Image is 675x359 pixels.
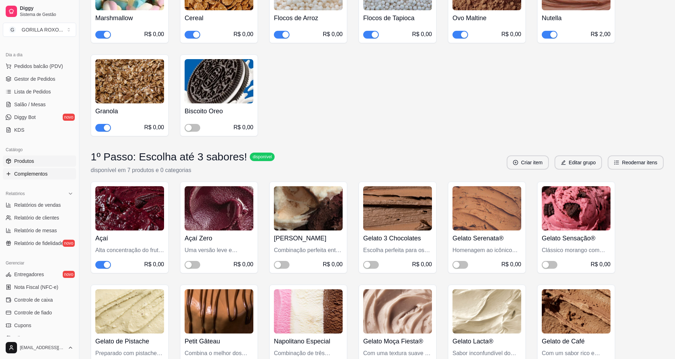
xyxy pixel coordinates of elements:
[274,13,343,23] h4: Flocos de Arroz
[95,289,164,334] img: product-image
[185,13,253,23] h4: Cereal
[274,246,343,255] div: Combinação perfeita entre os sabores clássicos de brigadeiro e beijinho, trazendo a doçura e crem...
[614,160,619,165] span: ordered-list
[3,294,76,306] a: Controle de caixa
[3,99,76,110] a: Salão / Mesas
[501,260,521,269] div: R$ 0,00
[274,336,343,346] h4: Napolitano Especial
[542,289,611,334] img: product-image
[3,86,76,97] a: Lista de Pedidos
[3,3,76,20] a: DiggySistema de Gestão
[14,214,59,221] span: Relatório de clientes
[95,186,164,230] img: product-image
[3,155,76,167] a: Produtos
[144,123,164,132] div: R$ 0,00
[95,336,164,346] h4: Gelato de Pistache
[95,349,164,358] div: Preparado com pistaches selecionados para proporcionar um sabor autêntico e marcante.
[591,30,611,39] div: R$ 2,00
[3,168,76,179] a: Complementos
[452,349,521,358] div: Sabor inconfundível do chocolate branco Lacta, conhecido por sua cremosidade e sabor marcante.
[3,49,76,61] div: Dia a dia
[3,307,76,318] a: Controle de fiado
[14,63,63,70] span: Pedidos balcão (PDV)
[274,349,343,358] div: Combinação de três sabores clássicos que encantam os amantes de Gelato: chocolate, [PERSON_NAME] ...
[274,233,343,243] h4: [PERSON_NAME]
[542,349,611,358] div: Com um sabor rico e encorpado, ele é feito a partir de grãos de café de alta qualidade.
[452,186,521,230] img: product-image
[14,101,46,108] span: Salão / Mesas
[542,336,611,346] h4: Gelato de Café
[452,289,521,334] img: product-image
[3,61,76,72] button: Pedidos balcão (PDV)
[561,160,566,165] span: edit
[3,124,76,136] a: KDS
[3,269,76,280] a: Entregadoresnovo
[20,12,73,17] span: Sistema de Gestão
[542,246,611,255] div: Clássico morango com chocolate, trazendo uma experiência deliciosa e equilibrada entre doçura e i...
[3,144,76,155] div: Catálogo
[14,227,57,234] span: Relatório de mesas
[3,281,76,293] a: Nota Fiscal (NFC-e)
[14,335,32,342] span: Clientes
[95,13,164,23] h4: Marshmallow
[3,238,76,249] a: Relatório de fidelidadenovo
[185,233,253,243] h4: Açaí Zero
[3,23,76,37] button: Select a team
[144,30,164,39] div: R$ 0,00
[363,233,432,243] h4: Gelato 3 Chocolates
[363,13,432,23] h4: Flocos de Tapioca
[323,30,343,39] div: R$ 0,00
[3,225,76,236] a: Relatório de mesas
[234,260,253,269] div: R$ 0,00
[3,339,76,356] button: [EMAIL_ADDRESS][DOMAIN_NAME]
[555,155,602,170] button: editEditar grupo
[14,271,44,278] span: Entregadores
[234,30,253,39] div: R$ 0,00
[14,75,55,82] span: Gestor de Pedidos
[91,150,247,163] h3: 1º Passo: Escolha até 3 sabores!
[185,59,253,103] img: product-image
[14,114,36,121] span: Diggy Bot
[91,166,275,175] p: disponível em 7 produtos e 0 categorias
[14,309,52,316] span: Controle de fiado
[20,5,73,12] span: Diggy
[14,322,31,329] span: Cupons
[95,106,164,116] h4: Granola
[3,332,76,344] a: Clientes
[14,296,53,303] span: Controle de caixa
[185,106,253,116] h4: Biscoito Oreo
[608,155,664,170] button: ordered-listReodernar itens
[363,336,432,346] h4: Gelato Moça Fiesta®
[22,26,63,33] div: GORILLA ROXO ...
[251,154,273,160] span: disponível
[185,289,253,334] img: product-image
[3,320,76,331] a: Cupons
[185,349,253,358] div: Combina o melhor dos dois mundos: a cremosidade do gelato e o sabor intenso do clássico petit gât...
[20,345,65,351] span: [EMAIL_ADDRESS][DOMAIN_NAME]
[363,349,432,358] div: Com uma textura suave e aveludada, esse gelato é perfeito para quem aprecia a doçura e a cremosid...
[3,112,76,123] a: Diggy Botnovo
[542,13,611,23] h4: Nutella
[452,336,521,346] h4: Gelato Lacta®
[14,126,24,133] span: KDS
[234,123,253,132] div: R$ 0,00
[501,30,521,39] div: R$ 0,00
[9,26,16,33] span: G
[3,199,76,211] a: Relatórios de vendas
[14,240,63,247] span: Relatório de fidelidade
[14,88,51,95] span: Lista de Pedidos
[14,284,58,291] span: Nota Fiscal (NFC-e)
[3,257,76,269] div: Gerenciar
[591,260,611,269] div: R$ 0,00
[185,186,253,230] img: product-image
[452,233,521,243] h4: Gelato Serenata®
[95,59,164,103] img: product-image
[144,260,164,269] div: R$ 0,00
[95,233,164,243] h4: Açaí
[3,212,76,223] a: Relatório de clientes
[363,289,432,334] img: product-image
[452,246,521,255] div: Homenagem ao icônico bombom Serenata de Amor, combinando a cremosidade do gelato com o sabor irre...
[274,186,343,230] img: product-image
[542,186,611,230] img: product-image
[14,158,34,165] span: Produtos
